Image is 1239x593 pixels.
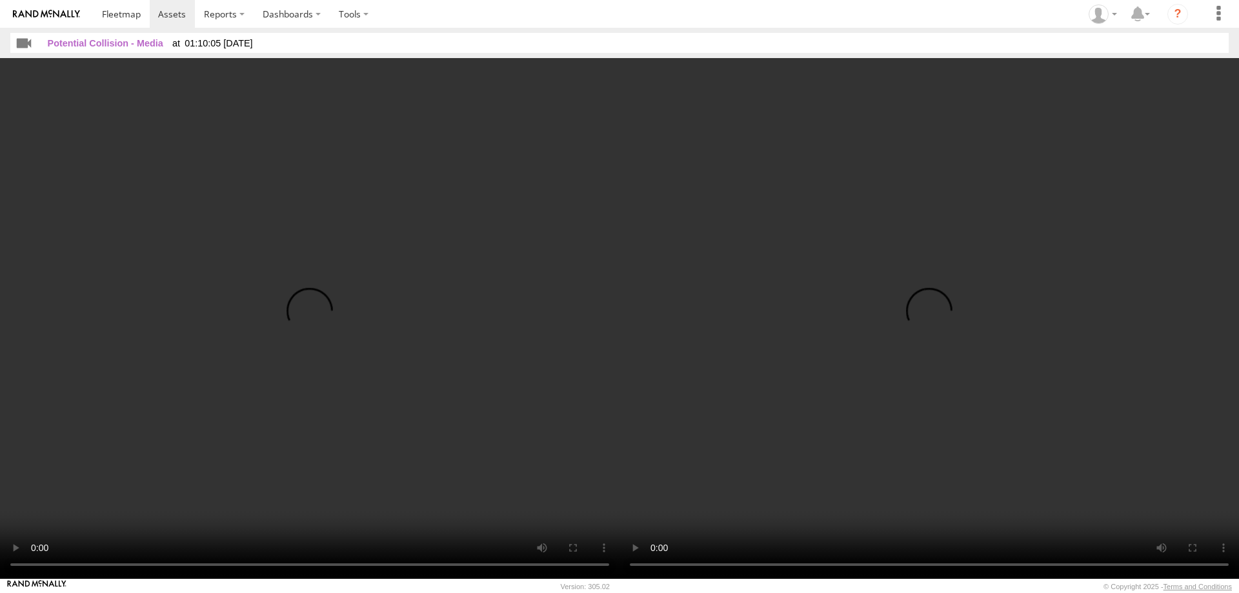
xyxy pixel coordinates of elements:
[172,38,253,48] span: 01:10:05 [DATE]
[13,10,80,19] img: rand-logo.svg
[1103,583,1232,590] div: © Copyright 2025 -
[1084,5,1122,24] div: Randy Yohe
[1163,583,1232,590] a: Terms and Conditions
[561,583,610,590] div: Version: 305.02
[1167,4,1188,25] i: ?
[48,38,163,48] span: Potential Collision - Media
[7,580,66,593] a: Visit our Website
